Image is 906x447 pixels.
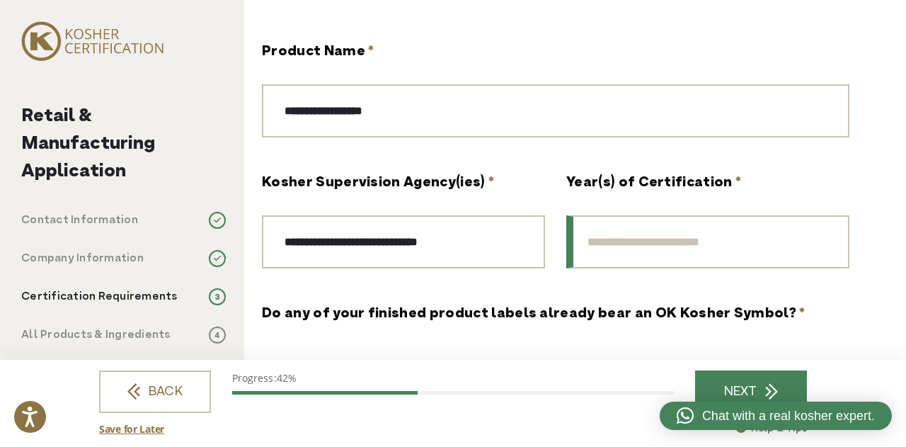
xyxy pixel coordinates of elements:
[21,250,144,267] p: Company Information
[660,402,892,430] a: Chat with a real kosher expert.
[99,370,211,413] a: BACK
[262,173,494,194] label: Kosher Supervision Agency(ies)
[262,304,805,325] legend: Do any of your finished product labels already bear an OK Kosher Symbol?
[566,173,741,194] label: Year(s) of Certification
[21,212,138,229] p: Contact Information
[209,327,226,344] span: 4
[232,370,674,385] p: Progress:
[209,288,226,305] span: 3
[99,421,164,436] a: Save for Later
[277,371,297,385] span: 42%
[21,327,171,344] p: All Products & Ingredients
[262,42,374,63] label: Product Name
[21,288,178,305] p: Certification Requirements
[695,370,807,413] a: NEXT
[702,407,875,426] span: Chat with a real kosher expert.
[21,103,226,186] h2: Retail & Manufacturing Application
